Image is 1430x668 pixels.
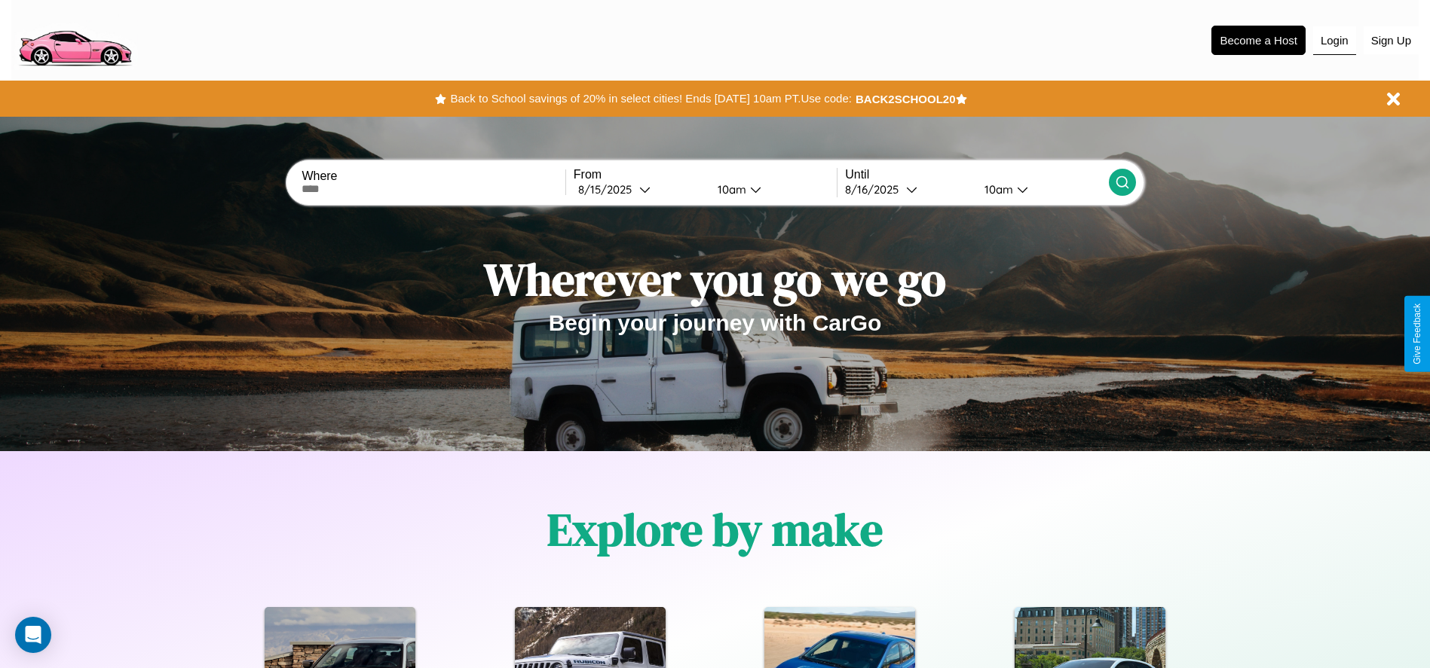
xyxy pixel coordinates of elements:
div: 8 / 16 / 2025 [845,182,906,197]
div: 10am [977,182,1017,197]
button: 10am [706,181,837,197]
label: From [574,168,837,181]
label: Where [302,169,565,183]
div: 10am [710,182,750,197]
div: Open Intercom Messenger [15,617,51,653]
button: Become a Host [1211,26,1306,55]
img: logo [11,8,138,70]
b: BACK2SCHOOL20 [856,93,956,105]
label: Until [845,168,1108,181]
button: 10am [972,181,1109,197]
button: 8/15/2025 [574,181,706,197]
div: Give Feedback [1412,303,1422,365]
button: Login [1313,26,1356,55]
h1: Explore by make [547,499,883,560]
button: Sign Up [1364,26,1419,54]
div: 8 / 15 / 2025 [578,182,639,197]
button: Back to School savings of 20% in select cities! Ends [DATE] 10am PT.Use code: [446,88,855,109]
